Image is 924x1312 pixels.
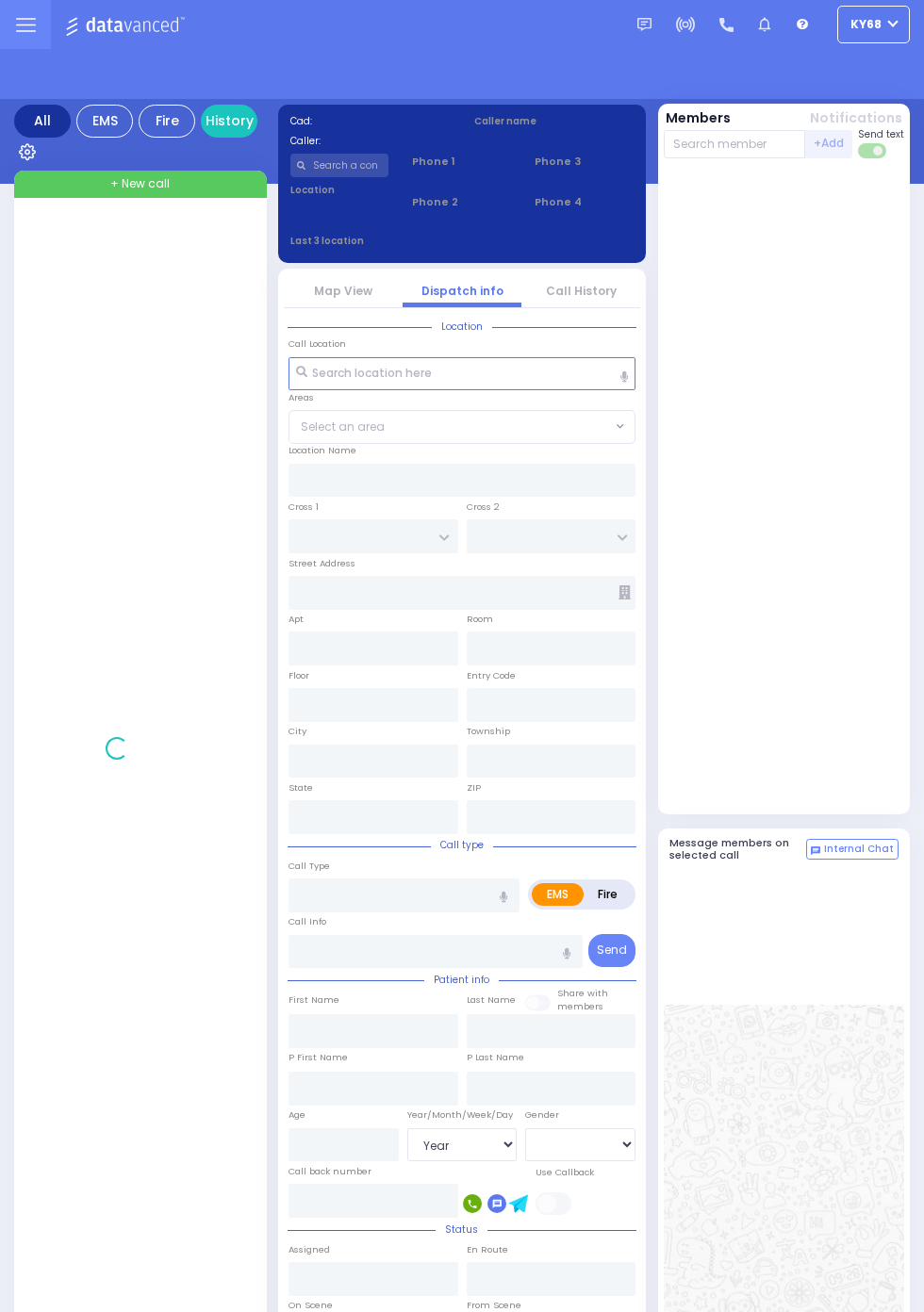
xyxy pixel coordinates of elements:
[289,1299,333,1312] label: On Scene
[139,105,195,138] div: Fire
[289,781,313,795] label: State
[412,194,511,210] span: Phone 2
[421,283,503,299] a: Dispatch info
[289,1051,348,1064] label: P First Name
[289,669,309,682] label: Floor
[289,1108,305,1122] label: Age
[467,1299,521,1312] label: From Scene
[431,838,493,852] span: Call type
[583,883,633,906] label: Fire
[289,500,319,514] label: Cross 1
[289,357,635,391] input: Search location here
[289,613,304,626] label: Apt
[546,283,617,299] a: Call History
[837,6,910,43] button: ky68
[289,391,314,404] label: Areas
[467,1243,508,1256] label: En Route
[110,175,170,192] span: + New call
[290,134,451,148] label: Caller:
[536,1166,594,1179] label: Use Callback
[467,781,481,795] label: ZIP
[201,105,257,138] a: History
[467,500,500,514] label: Cross 2
[407,1108,518,1122] div: Year/Month/Week/Day
[289,557,355,570] label: Street Address
[432,320,492,334] span: Location
[467,669,516,682] label: Entry Code
[669,837,807,861] h5: Message members on selected call
[525,1108,559,1122] label: Gender
[467,725,510,738] label: Township
[290,183,389,197] label: Location
[65,13,190,37] img: Logo
[301,418,385,435] span: Select an area
[289,993,339,1007] label: First Name
[314,283,372,299] a: Map View
[290,234,463,248] label: Last 3 location
[289,725,306,738] label: City
[436,1222,487,1237] span: Status
[14,105,71,138] div: All
[289,337,346,351] label: Call Location
[289,860,330,873] label: Call Type
[858,127,904,141] span: Send text
[811,846,820,856] img: comment-alt.png
[535,194,634,210] span: Phone 4
[535,154,634,170] span: Phone 3
[637,18,652,32] img: message.svg
[467,1051,524,1064] label: P Last Name
[806,839,899,860] button: Internal Chat
[810,108,902,128] button: Notifications
[289,915,326,928] label: Call Info
[588,934,635,967] button: Send
[850,16,882,33] span: ky68
[289,1243,330,1256] label: Assigned
[858,141,888,160] label: Turn off text
[289,1165,371,1178] label: Call back number
[824,843,894,856] span: Internal Chat
[532,883,584,906] label: EMS
[467,613,493,626] label: Room
[290,154,389,177] input: Search a contact
[424,973,499,987] span: Patient info
[290,114,451,128] label: Cad:
[666,108,731,128] button: Members
[412,154,511,170] span: Phone 1
[557,1000,603,1012] span: members
[664,130,806,158] input: Search member
[619,585,631,599] span: Other building occupants
[557,987,608,999] small: Share with
[474,114,635,128] label: Caller name
[467,993,516,1007] label: Last Name
[289,444,356,457] label: Location Name
[76,105,133,138] div: EMS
